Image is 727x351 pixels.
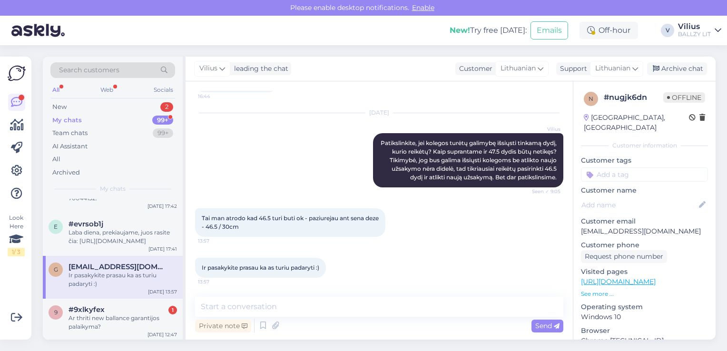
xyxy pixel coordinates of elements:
div: Laba diena, prekiaujame, juos rasite čia: [URL][DOMAIN_NAME] [69,228,177,245]
div: [GEOGRAPHIC_DATA], [GEOGRAPHIC_DATA] [584,113,689,133]
div: 1 [168,306,177,314]
span: #9xlkyfex [69,305,105,314]
div: V [661,24,674,37]
div: Customer information [581,141,708,150]
div: Try free [DATE]: [450,25,527,36]
span: Offline [663,92,705,103]
span: Vilius [199,63,217,74]
p: Customer phone [581,240,708,250]
div: Look Here [8,214,25,256]
div: 1 / 3 [8,248,25,256]
p: See more ... [581,290,708,298]
div: Archive chat [647,62,707,75]
span: 13:57 [198,237,234,244]
p: Chrome [TECHNICAL_ID] [581,336,708,346]
div: All [52,155,60,164]
a: ViliusBALLZY LIT [678,23,721,38]
div: Off-hour [580,22,638,39]
div: BALLZY LIT [678,30,711,38]
p: Customer tags [581,156,708,166]
span: 9 [54,309,58,316]
div: leading the chat [230,64,288,74]
p: Browser [581,326,708,336]
p: Customer email [581,216,708,226]
div: 99+ [152,116,173,125]
span: g [54,266,58,273]
p: Visited pages [581,267,708,277]
div: Ir pasakykite prasau ka as turiu padaryti :) [69,271,177,288]
img: Askly Logo [8,64,26,82]
span: Seen ✓ 9:05 [525,188,560,195]
span: Send [535,322,560,330]
div: AI Assistant [52,142,88,151]
span: e [54,223,58,230]
input: Add a tag [581,167,708,182]
div: Socials [152,84,175,96]
input: Add name [581,200,697,210]
p: [EMAIL_ADDRESS][DOMAIN_NAME] [581,226,708,236]
div: [DATE] 13:57 [148,288,177,295]
span: 16:44 [198,93,234,100]
div: [DATE] 12:47 [147,331,177,338]
span: My chats [100,185,126,193]
span: Search customers [59,65,119,75]
a: [URL][DOMAIN_NAME] [581,277,656,286]
div: Private note [195,320,251,332]
span: Patikslinkite, jei kolegos turėtų galimybę išsiųsti tinkamą dydį, kurio reikėtų? Kaip suprantame ... [381,139,558,181]
div: [DATE] 17:41 [148,245,177,253]
div: Archived [52,168,80,177]
div: Request phone number [581,250,667,263]
div: New [52,102,67,112]
div: 2 [160,102,173,112]
b: New! [450,26,470,35]
div: All [50,84,61,96]
span: Enable [409,3,437,12]
button: Emails [531,21,568,39]
span: n [589,95,593,102]
div: My chats [52,116,82,125]
span: Lithuanian [595,63,630,74]
span: Ir pasakykite prasau ka as turiu padaryti :) [202,264,319,271]
span: gleb.divov@gmail.com [69,263,167,271]
div: 99+ [153,128,173,138]
span: Lithuanian [501,63,536,74]
div: Ar thriti new ballance garantijos palaikyma? [69,314,177,331]
div: Web [98,84,115,96]
span: Tai man atrodo kad 46.5 turi buti ok - paziurejau ant sena deze - 46.5 / 30cm [202,214,380,230]
div: # nugjk6dn [604,92,663,103]
p: Customer name [581,185,708,195]
div: Vilius [678,23,711,30]
span: #evrsob1j [69,220,103,228]
p: Operating system [581,302,708,312]
div: Support [556,64,587,74]
div: [DATE] [195,108,563,117]
p: Windows 10 [581,312,708,322]
span: Vilius [525,126,560,133]
div: Customer [455,64,492,74]
span: 13:57 [198,278,234,285]
div: [DATE] 17:42 [147,203,177,210]
div: Team chats [52,128,88,138]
